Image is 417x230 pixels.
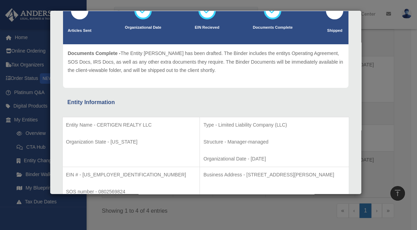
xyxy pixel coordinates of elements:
p: Articles Sent [68,27,91,34]
span: Documents Complete - [68,50,121,56]
p: SOS number - 0802569824 [66,187,196,196]
div: Entity Information [68,98,344,107]
p: Organizational Date [125,24,161,31]
p: EIN # - [US_EMPLOYER_IDENTIFICATION_NUMBER] [66,171,196,179]
p: Entity Name - CERTIGEN REALTY LLC [66,121,196,129]
p: Type - Limited Liability Company (LLC) [203,121,345,129]
p: Shipped [326,27,343,34]
p: The Entity [PERSON_NAME] has been drafted. The Binder includes the entitys Operating Agreement, S... [68,49,344,75]
p: Organizational Date - [DATE] [203,155,345,163]
p: Business Address - [STREET_ADDRESS][PERSON_NAME] [203,171,345,179]
p: Structure - Manager-managed [203,138,345,146]
p: Organization State - [US_STATE] [66,138,196,146]
p: EIN Recieved [195,24,219,31]
p: Documents Complete [253,24,293,31]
